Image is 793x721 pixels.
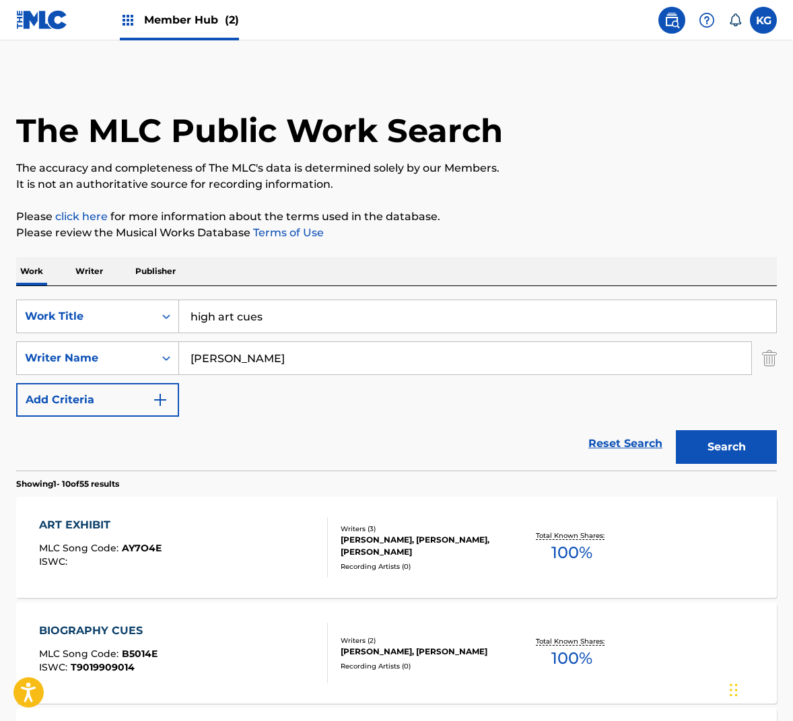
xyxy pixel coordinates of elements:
[250,226,324,239] a: Terms of Use
[658,7,685,34] a: Public Search
[120,12,136,28] img: Top Rightsholders
[341,534,508,558] div: [PERSON_NAME], [PERSON_NAME], [PERSON_NAME]
[131,257,180,285] p: Publisher
[39,648,122,660] span: MLC Song Code :
[536,636,608,646] p: Total Known Shares:
[341,524,508,534] div: Writers ( 3 )
[551,541,592,565] span: 100 %
[16,603,777,703] a: BIOGRAPHY CUESMLC Song Code:B5014EISWC:T9019909014Writers (2)[PERSON_NAME], [PERSON_NAME]Recordin...
[755,489,793,598] iframe: Resource Center
[16,497,777,598] a: ART EXHIBITMLC Song Code:AY7O4EISWC:Writers (3)[PERSON_NAME], [PERSON_NAME], [PERSON_NAME]Recordi...
[582,429,669,458] a: Reset Search
[39,623,158,639] div: BIOGRAPHY CUES
[16,225,777,241] p: Please review the Musical Works Database
[39,661,71,673] span: ISWC :
[16,176,777,193] p: It is not an authoritative source for recording information.
[122,542,162,554] span: AY7O4E
[16,383,179,417] button: Add Criteria
[71,661,135,673] span: T9019909014
[676,430,777,464] button: Search
[71,257,107,285] p: Writer
[750,7,777,34] div: User Menu
[341,646,508,658] div: [PERSON_NAME], [PERSON_NAME]
[341,561,508,572] div: Recording Artists ( 0 )
[16,10,68,30] img: MLC Logo
[225,13,239,26] span: (2)
[55,210,108,223] a: click here
[122,648,158,660] span: B5014E
[25,308,146,324] div: Work Title
[699,12,715,28] img: help
[551,646,592,671] span: 100 %
[39,542,122,554] span: MLC Song Code :
[39,555,71,568] span: ISWC :
[730,670,738,710] div: Drag
[16,209,777,225] p: Please for more information about the terms used in the database.
[728,13,742,27] div: Notifications
[16,160,777,176] p: The accuracy and completeness of The MLC's data is determined solely by our Members.
[25,350,146,366] div: Writer Name
[536,530,608,541] p: Total Known Shares:
[16,300,777,471] form: Search Form
[762,341,777,375] img: Delete Criterion
[152,392,168,408] img: 9d2ae6d4665cec9f34b9.svg
[726,656,793,721] iframe: Chat Widget
[341,636,508,646] div: Writers ( 2 )
[693,7,720,34] div: Help
[144,12,239,28] span: Member Hub
[16,110,503,151] h1: The MLC Public Work Search
[341,661,508,671] div: Recording Artists ( 0 )
[39,517,162,533] div: ART EXHIBIT
[16,478,119,490] p: Showing 1 - 10 of 55 results
[16,257,47,285] p: Work
[664,12,680,28] img: search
